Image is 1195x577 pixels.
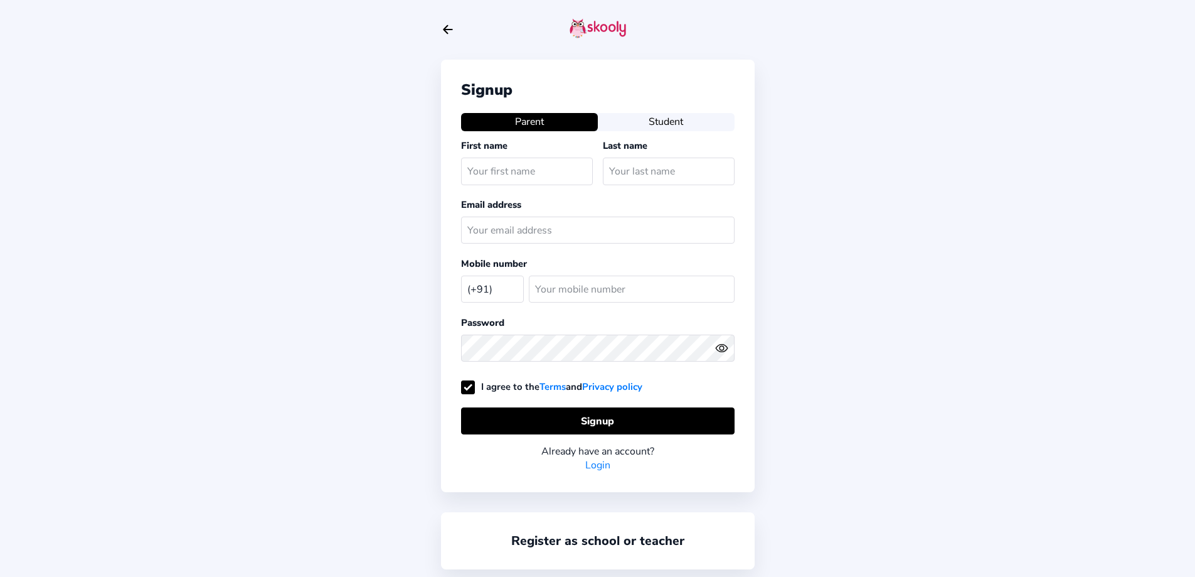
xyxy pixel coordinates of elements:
input: Your email address [461,217,735,244]
a: Register as school or teacher [511,532,684,549]
ion-icon: eye outline [715,342,728,355]
button: eye outlineeye off outline [715,342,734,355]
label: I agree to the and [461,380,642,393]
input: Your last name [603,158,735,185]
label: Email address [461,198,521,211]
button: Signup [461,407,735,434]
button: arrow back outline [441,23,455,36]
input: Your first name [461,158,593,185]
button: Parent [461,113,598,131]
a: Login [585,458,610,472]
a: Privacy policy [582,380,642,393]
div: Signup [461,80,735,100]
div: Already have an account? [461,445,735,458]
label: Mobile number [461,257,527,270]
img: skooly-logo.png [570,18,626,38]
a: Terms [539,380,566,393]
button: Student [598,113,735,131]
input: Your mobile number [529,276,735,303]
label: Password [461,316,504,329]
label: Last name [603,139,647,152]
label: First name [461,139,507,152]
